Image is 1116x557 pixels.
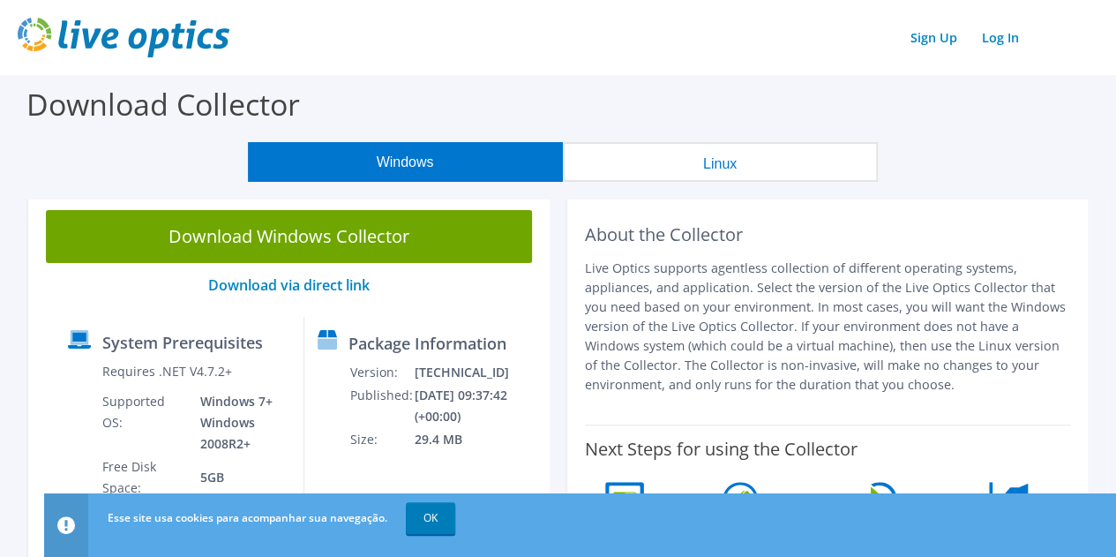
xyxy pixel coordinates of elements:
[248,142,563,182] button: Windows
[18,18,229,57] img: live_optics_svg.svg
[208,275,370,295] a: Download via direct link
[973,25,1028,50] a: Log In
[102,363,232,380] label: Requires .NET V4.7.2+
[349,361,414,384] td: Version:
[902,25,966,50] a: Sign Up
[349,384,414,428] td: Published:
[585,439,858,460] label: Next Steps for using the Collector
[348,335,506,352] label: Package Information
[414,384,542,428] td: [DATE] 09:37:42 (+00:00)
[101,390,187,455] td: Supported OS:
[26,84,300,124] label: Download Collector
[349,428,414,451] td: Size:
[46,210,532,263] a: Download Windows Collector
[108,510,387,525] span: Esse site usa cookies para acompanhar sua navegação.
[414,361,542,384] td: [TECHNICAL_ID]
[187,390,289,455] td: Windows 7+ Windows 2008R2+
[414,428,542,451] td: 29.4 MB
[102,334,263,351] label: System Prerequisites
[585,259,1071,395] p: Live Optics supports agentless collection of different operating systems, appliances, and applica...
[585,224,1071,245] h2: About the Collector
[187,455,289,500] td: 5GB
[101,455,187,500] td: Free Disk Space:
[563,142,878,182] button: Linux
[406,502,455,534] a: OK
